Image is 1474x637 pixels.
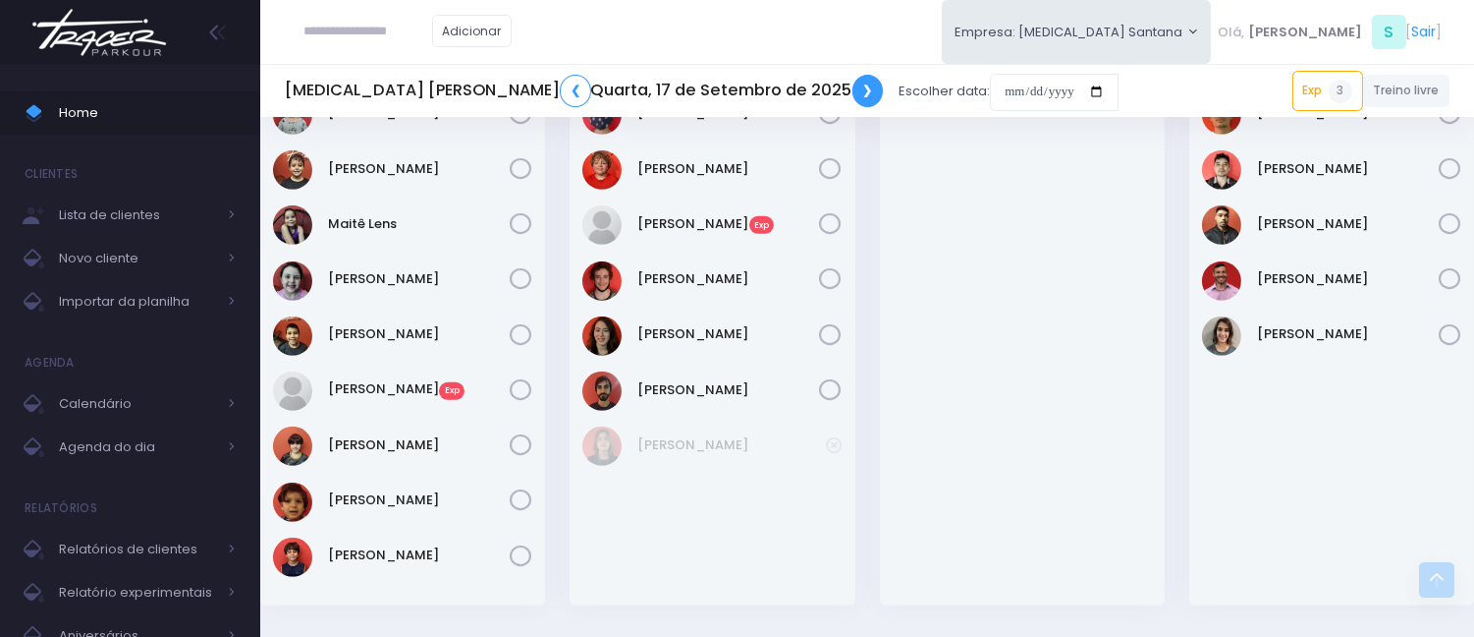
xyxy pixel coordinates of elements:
img: Guilherme Ferigato Hiraoka [1202,150,1241,190]
a: Maitê Lens [328,214,510,234]
img: Rodrigo Leite da Silva [582,372,622,411]
a: [PERSON_NAME]Exp [328,379,510,399]
img: LEANDRO RODRIGUES DA MOTA [1202,205,1241,245]
h4: Agenda [25,343,75,382]
a: [PERSON_NAME] [638,324,820,344]
img: Maurício de Moraes Viterbo [582,261,622,301]
a: ❮ [560,75,591,107]
img: Renan Parizzi Durães [273,483,312,522]
span: Agenda do dia [59,434,216,460]
a: [PERSON_NAME]Exp [638,214,820,234]
h5: [MEDICAL_DATA] [PERSON_NAME] Quarta, 17 de Setembro de 2025 [285,75,883,107]
div: Escolher data: [285,69,1119,114]
img: Nicole Watari [582,317,622,356]
img: Maitê Lens [273,205,312,245]
img: Guilherme Cento Magalhaes [582,427,622,466]
img: Henrique Affonso [582,150,622,190]
span: Exp [749,216,775,234]
img: João Pedro Perregil [273,150,312,190]
img: Rafael De Paula Silva [273,427,312,466]
a: [PERSON_NAME] [638,380,820,400]
img: Manuela Soggio [273,261,312,301]
a: [PERSON_NAME] [1257,159,1439,179]
h4: Relatórios [25,489,97,528]
span: Importar da planilha [59,289,216,315]
img: Paulo César Alves Apalosqui [273,372,312,411]
a: [PERSON_NAME] [328,546,510,565]
img: Juan Solferini Jurado [582,205,622,245]
span: Relatório experimentais [59,580,216,606]
a: [PERSON_NAME] [328,435,510,455]
a: [PERSON_NAME] [328,269,510,289]
a: [PERSON_NAME] [638,269,820,289]
span: Calendário [59,391,216,417]
a: Adicionar [432,15,513,47]
span: Exp [439,382,464,400]
h4: Clientes [25,154,78,194]
img: Paloma Botana [1202,317,1241,356]
span: S [1372,15,1406,49]
a: ❯ [852,75,884,107]
span: 3 [1329,80,1352,103]
span: Home [59,100,236,126]
a: Exp3 [1292,71,1363,110]
span: Olá, [1219,23,1245,42]
a: [PERSON_NAME] [1257,214,1439,234]
span: Lista de clientes [59,203,216,228]
a: [PERSON_NAME] [328,491,510,510]
img: Noah Amorim [273,317,312,356]
span: Novo cliente [59,246,216,271]
span: [PERSON_NAME] [1248,23,1362,42]
a: [PERSON_NAME] [328,159,510,179]
img: Marcos Manoel Alves da Silva [1202,261,1241,301]
a: [PERSON_NAME] [1257,324,1439,344]
span: Relatórios de clientes [59,537,216,562]
a: [PERSON_NAME] [638,159,820,179]
a: [PERSON_NAME] [1257,269,1439,289]
img: Theo Valotto [273,538,312,577]
a: Treino livre [1363,75,1450,107]
a: [PERSON_NAME] [638,435,827,455]
div: [ ] [1211,10,1449,54]
a: [PERSON_NAME] [328,324,510,344]
a: Sair [1412,22,1437,42]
